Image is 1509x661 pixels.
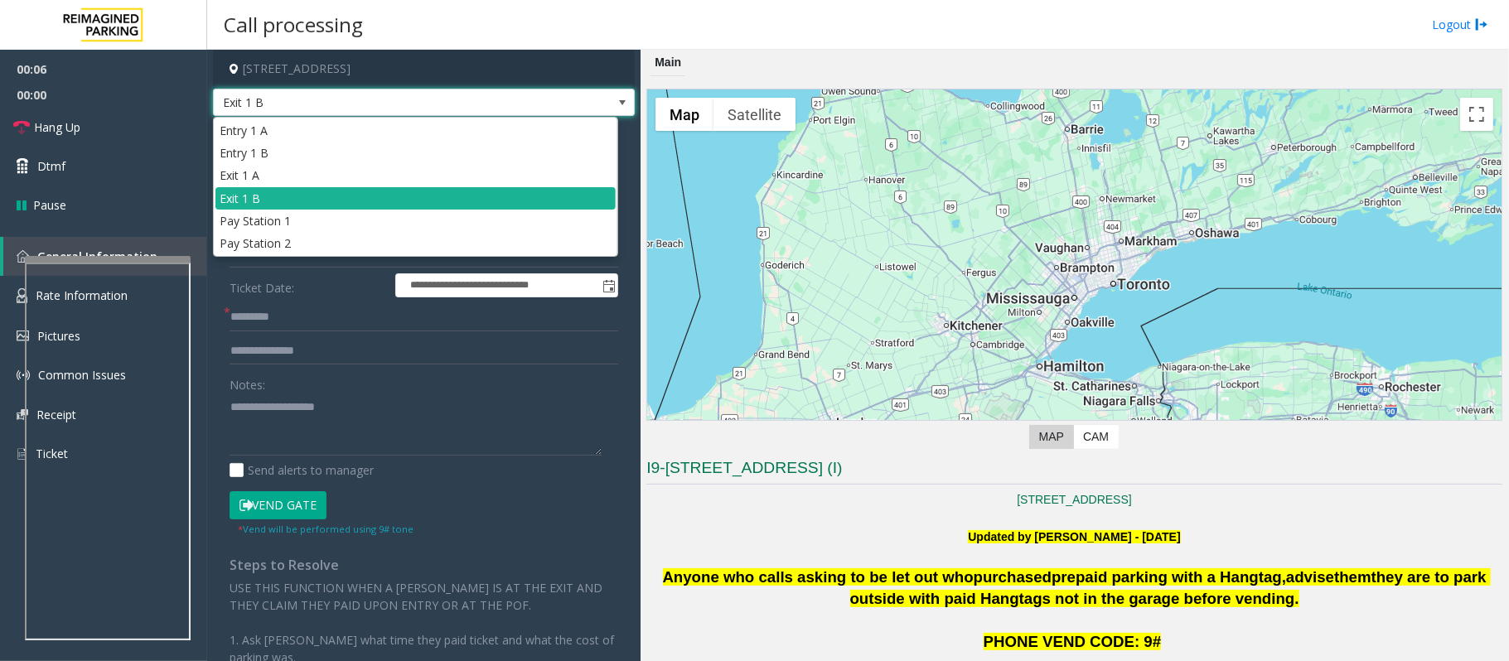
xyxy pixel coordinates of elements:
[1073,425,1119,449] label: CAM
[34,118,80,136] span: Hang Up
[1029,425,1074,449] label: Map
[17,288,27,303] img: 'icon'
[37,157,65,175] span: Dtmf
[17,446,27,461] img: 'icon'
[1064,266,1086,297] div: 151 City Centre Drive, Mississauga, ON
[1017,493,1131,506] a: [STREET_ADDRESS]
[33,196,66,214] span: Pause
[230,370,265,393] label: Notes:
[17,369,30,382] img: 'icon'
[215,142,616,164] li: Entry 1 B
[599,274,617,297] span: Toggle popup
[1432,16,1488,33] a: Logout
[215,119,616,142] li: Entry 1 A
[1286,568,1334,586] span: advise
[655,98,713,131] button: Show street map
[214,89,550,116] span: Exit 1 B
[230,461,374,479] label: Send alerts to manager
[215,210,616,232] li: Pay Station 1
[230,557,618,573] h4: Steps to Resolve
[17,409,28,420] img: 'icon'
[1052,568,1282,586] span: prepaid parking with a Hangtag
[230,491,326,519] button: Vend Gate
[3,237,207,276] a: General Information
[663,568,974,586] span: Anyone who calls asking to be let out who
[37,248,157,264] span: General Information
[215,232,616,254] li: Pay Station 2
[215,187,616,210] li: Exit 1 B
[213,50,635,89] h4: [STREET_ADDRESS]
[1334,568,1371,586] span: them
[238,523,414,535] small: Vend will be performed using 9# tone
[974,568,1052,586] span: purchased
[713,98,796,131] button: Show satellite imagery
[17,330,29,341] img: 'icon'
[215,4,371,45] h3: Call processing
[984,633,1162,650] span: PHONE VEND CODE: 9#
[1282,568,1286,586] span: ,
[225,273,391,298] label: Ticket Date:
[1475,16,1488,33] img: logout
[651,50,685,76] div: Main
[646,457,1502,485] h3: I9-[STREET_ADDRESS] (I)
[17,250,29,263] img: 'icon'
[215,164,616,186] li: Exit 1 A
[850,568,1491,607] span: they are to park outside with paid Hangtags not in the garage before vending.
[1460,98,1493,131] button: Toggle fullscreen view
[968,530,1180,543] b: Updated by [PERSON_NAME] - [DATE]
